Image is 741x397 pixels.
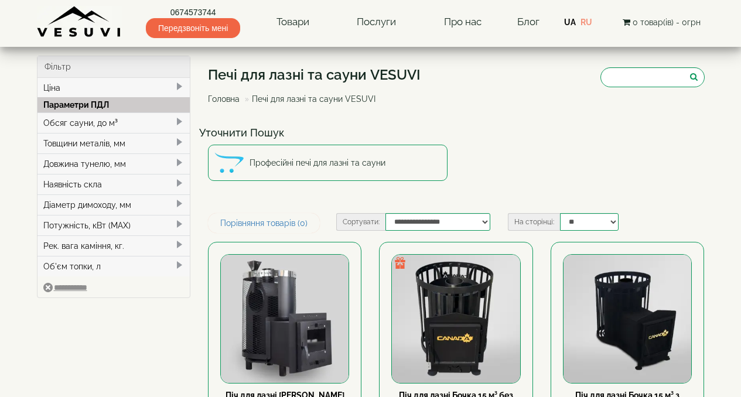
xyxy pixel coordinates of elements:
[564,255,691,382] img: Піч для лазні Бочка 15 м³ з виносом 240 мм, дверцята 315*315
[208,67,421,83] h1: Печі для лазні та сауни VESUVI
[345,9,408,36] a: Послуги
[146,6,240,18] a: 0674573744
[432,9,493,36] a: Про нас
[199,127,713,139] h4: Уточнити Пошук
[394,257,406,269] img: gift
[37,6,122,38] img: Завод VESUVI
[37,194,190,215] div: Діаметр димоходу, мм
[336,213,385,231] label: Сортувати:
[633,18,701,27] span: 0 товар(ів) - 0грн
[580,18,592,27] a: RU
[37,78,190,98] div: Ціна
[265,9,321,36] a: Товари
[146,18,240,38] span: Передзвоніть мені
[392,255,520,382] img: Піч для лазні Бочка 15 м³ без виносу, дверцята 315*315
[37,56,190,78] div: Фільтр
[37,112,190,133] div: Обсяг сауни, до м³
[221,255,349,382] img: Піч для лазні Venera 20-25 м³ з виносом 230 мм, дверцята зі склом
[208,213,320,233] a: Порівняння товарів (0)
[37,174,190,194] div: Наявність скла
[37,133,190,153] div: Товщини металів, мм
[37,256,190,276] div: Об'єм топки, л
[508,213,560,231] label: На сторінці:
[208,145,448,181] a: Професійні печі для лазні та сауни Професійні печі для лазні та сауни
[619,16,704,29] button: 0 товар(ів) - 0грн
[208,94,240,104] a: Головна
[214,148,244,177] img: Професійні печі для лазні та сауни
[242,93,375,105] li: Печі для лазні та сауни VESUVI
[37,97,190,112] div: Параметри ПДЛ
[564,18,576,27] a: UA
[37,215,190,235] div: Потужність, кВт (MAX)
[37,153,190,174] div: Довжина тунелю, мм
[517,16,539,28] a: Блог
[37,235,190,256] div: Рек. вага каміння, кг.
